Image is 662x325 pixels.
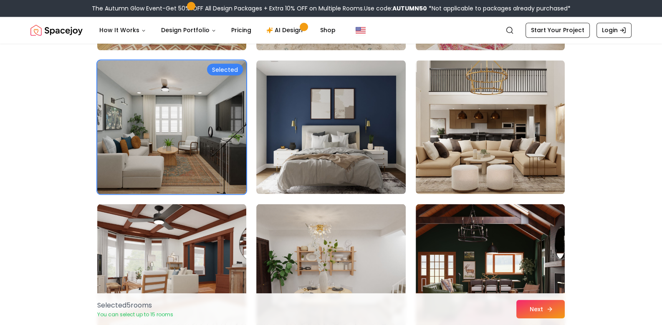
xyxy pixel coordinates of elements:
[92,4,571,13] div: The Autumn Glow Event-Get 50% OFF All Design Packages + Extra 10% OFF on Multiple Rooms.
[30,17,632,43] nav: Global
[364,4,427,13] span: Use code:
[516,300,565,318] button: Next
[427,4,571,13] span: *Not applicable to packages already purchased*
[97,300,173,310] p: Selected 5 room s
[260,22,312,38] a: AI Design
[93,22,342,38] nav: Main
[416,60,565,194] img: Room room-42
[207,63,243,75] div: Selected
[313,22,342,38] a: Shop
[356,25,366,35] img: United States
[30,22,83,38] a: Spacejoy
[256,60,405,194] img: Room room-41
[392,4,427,13] b: AUTUMN50
[30,22,83,38] img: Spacejoy Logo
[154,22,223,38] button: Design Portfolio
[93,22,153,38] button: How It Works
[97,60,246,194] img: Room room-40
[526,23,590,38] a: Start Your Project
[225,22,258,38] a: Pricing
[596,23,632,38] a: Login
[97,311,173,318] p: You can select up to 15 rooms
